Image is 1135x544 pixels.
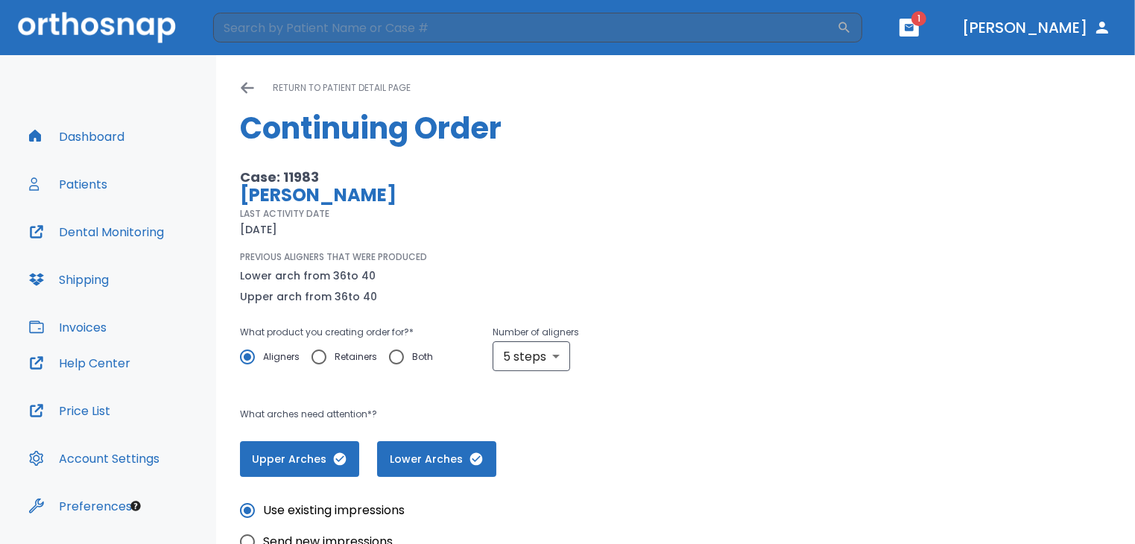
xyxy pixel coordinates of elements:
[493,341,570,371] div: 5 steps
[240,106,1111,151] h1: Continuing Order
[129,499,142,513] div: Tooltip anchor
[20,488,141,524] button: Preferences
[240,250,427,264] p: PREVIOUS ALIGNERS THAT WERE PRODUCED
[240,221,277,238] p: [DATE]
[240,441,359,477] button: Upper Arches
[240,405,748,423] p: What arches need attention*?
[412,348,433,366] span: Both
[956,14,1117,41] button: [PERSON_NAME]
[213,13,837,42] input: Search by Patient Name or Case #
[273,79,411,97] p: return to patient detail page
[20,393,119,428] button: Price List
[240,168,748,186] p: Case: 11983
[20,262,118,297] button: Shipping
[20,118,133,154] button: Dashboard
[255,452,344,467] span: Upper Arches
[20,166,116,202] button: Patients
[263,348,300,366] span: Aligners
[240,186,748,204] p: [PERSON_NAME]
[20,214,173,250] button: Dental Monitoring
[240,288,377,306] p: Upper arch from 36 to 40
[263,502,405,519] span: Use existing impressions
[335,348,377,366] span: Retainers
[377,441,496,477] button: Lower Arches
[20,309,116,345] button: Invoices
[911,11,926,26] span: 1
[493,323,579,341] p: Number of aligners
[392,452,481,467] span: Lower Arches
[240,207,329,221] p: LAST ACTIVITY DATE
[240,323,445,341] p: What product you creating order for? *
[20,440,168,476] button: Account Settings
[240,267,377,285] p: Lower arch from 36 to 40
[20,345,139,381] button: Help Center
[18,12,176,42] img: Orthosnap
